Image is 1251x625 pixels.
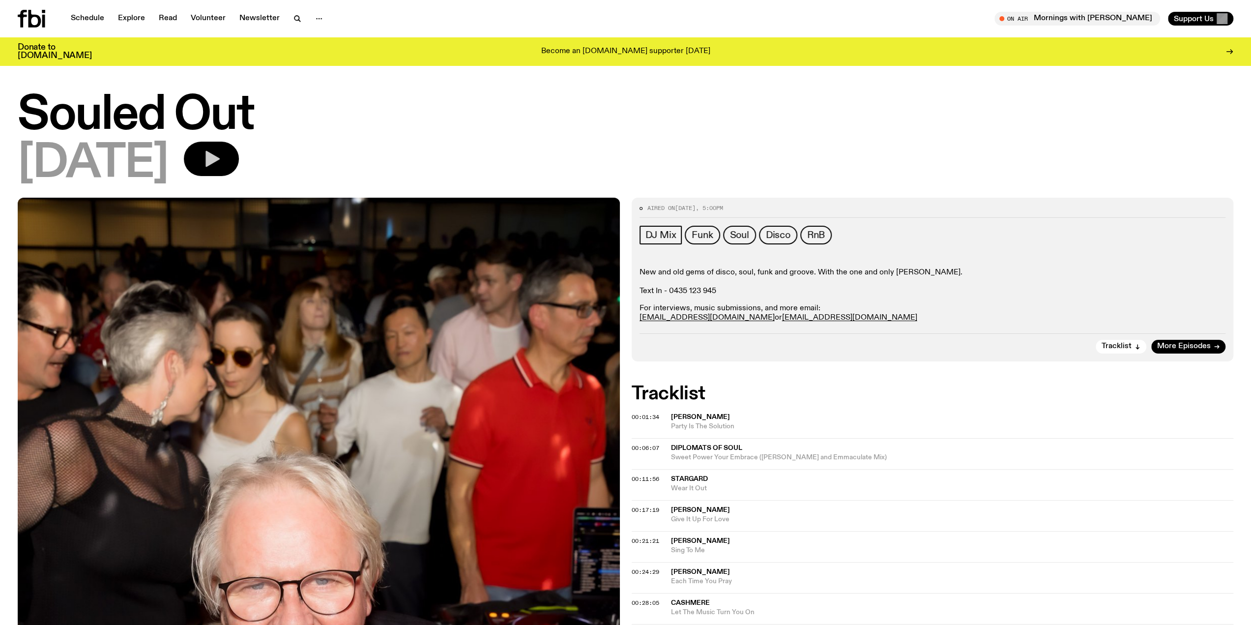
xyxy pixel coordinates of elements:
h3: Donate to [DOMAIN_NAME] [18,43,92,60]
span: More Episodes [1157,343,1211,350]
span: Support Us [1174,14,1214,23]
a: Soul [723,226,756,244]
span: [DATE] [18,142,168,186]
a: More Episodes [1151,340,1225,354]
h1: Souled Out [18,93,1233,138]
span: Tracklist [1102,343,1132,350]
a: Funk [685,226,720,244]
span: DJ Mix [645,230,676,240]
span: 00:06:07 [632,444,659,452]
span: Give It Up For Love [671,515,1234,524]
span: RnB [807,230,825,240]
h2: Tracklist [632,385,1234,403]
span: [PERSON_NAME] [671,414,730,420]
button: Support Us [1168,12,1233,26]
a: RnB [800,226,832,244]
span: Soul [730,230,749,240]
span: Each Time You Pray [671,577,1234,586]
p: For interviews, music submissions, and more email: or [640,304,1226,323]
span: 00:24:29 [632,568,659,576]
span: 00:28:05 [632,599,659,607]
a: Volunteer [185,12,232,26]
button: 00:06:07 [632,446,659,451]
p: New and old gems of disco, soul, funk and groove. With the one and only [PERSON_NAME]. Text In - ... [640,268,1226,297]
span: 00:11:56 [632,475,659,483]
button: 00:21:21 [632,538,659,544]
span: Stargard [671,476,708,482]
span: 00:01:34 [632,413,659,421]
span: Disco [766,230,790,240]
span: 00:21:21 [632,537,659,545]
span: [PERSON_NAME] [671,537,730,544]
a: Disco [759,226,797,244]
span: Diplomats of Soul [671,445,742,451]
a: Explore [112,12,151,26]
button: 00:28:05 [632,600,659,606]
span: Aired on [647,204,675,212]
span: Wear It Out [671,484,1234,493]
span: [PERSON_NAME] [671,568,730,575]
button: 00:11:56 [632,476,659,482]
span: Funk [692,230,713,240]
span: [PERSON_NAME] [671,506,730,513]
span: Let The Music Turn You On [671,608,1234,617]
span: Sing To Me [671,546,1234,555]
p: Become an [DOMAIN_NAME] supporter [DATE] [541,47,710,56]
span: Sweet Power Your Embrace ([PERSON_NAME] and Emmaculate Mix) [671,453,1234,462]
span: Party Is The Solution [671,422,1234,431]
button: Tracklist [1096,340,1146,354]
a: [EMAIL_ADDRESS][DOMAIN_NAME] [782,314,917,322]
span: [DATE] [675,204,696,212]
button: 00:24:29 [632,569,659,575]
a: Read [153,12,183,26]
button: On AirMornings with [PERSON_NAME] [994,12,1160,26]
a: DJ Mix [640,226,682,244]
a: Schedule [65,12,110,26]
button: 00:01:34 [632,415,659,420]
span: 00:17:19 [632,506,659,514]
button: 00:17:19 [632,507,659,513]
a: [EMAIL_ADDRESS][DOMAIN_NAME] [640,314,775,322]
span: , 5:00pm [696,204,723,212]
a: Newsletter [233,12,286,26]
span: Cashmere [671,599,710,606]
